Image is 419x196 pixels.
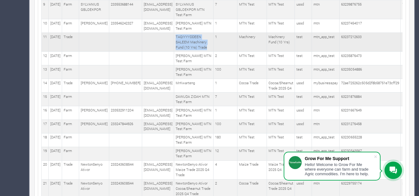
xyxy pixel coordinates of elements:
td: Farm [62,65,79,79]
td: [DATE] [49,106,62,120]
td: 63239876755 [340,0,401,19]
td: 2 [214,52,237,65]
td: mtn_app_test [312,33,340,52]
td: 17 [42,120,49,133]
td: [DATE] [49,133,62,147]
td: [EMAIL_ADDRESS][DOMAIN_NAME] [142,106,174,120]
td: [PERSON_NAME] [79,106,109,120]
td: ussd [295,79,312,93]
td: Maize Trade 2025 Q4 [267,160,295,179]
td: [PERSON_NAME] [79,19,109,33]
td: [DATE] [49,0,62,19]
td: 233532911204 [109,106,142,120]
td: mtn_app_test [312,93,340,106]
td: mtn_app_test [312,52,340,65]
td: Farm [62,93,79,106]
td: mtn_app_test [312,147,340,160]
td: test [295,147,312,160]
td: 7 [214,93,237,106]
td: 19 [42,147,49,160]
td: 11 [42,33,49,52]
td: Farm [62,106,79,120]
td: Maize Trade [237,160,267,179]
td: MTN Test [267,106,295,120]
td: [PERSON_NAME] MTN Test Farm [174,52,214,65]
td: [DATE] [49,120,62,133]
td: Trade [62,33,79,52]
td: DAWUDA ZIDAH MTN Test Farm [174,93,214,106]
td: Farm [62,52,79,65]
td: [DATE] [49,33,62,52]
td: [DATE] [49,147,62,160]
td: MTN Test [267,120,295,133]
td: [PERSON_NAME] MTN Test Farm [174,147,214,160]
td: [PHONE_NUMBER] [109,79,142,93]
td: MTN Test [267,0,295,19]
td: 20 [42,160,49,179]
td: 1 [214,33,237,52]
td: [PERSON_NAME] MTN Test Farm [174,106,214,120]
div: Hello! Welcome to Grow For Me where everyone can farm and trade Agric commodities. I'm here to help. [305,162,374,176]
td: [EMAIL_ADDRESS][DOMAIN_NAME] [142,19,174,33]
td: mtn [312,0,340,19]
td: NewtonSenyo Ativor Maize Trade 2025 Q4 Trade [174,160,214,179]
td: Trade [62,79,79,93]
td: Cocoa Trade [237,79,267,93]
td: [DATE] [49,52,62,65]
td: mtn_app_test [312,133,340,147]
td: 100.00 [401,120,417,133]
td: MTN Test [237,120,267,133]
div: Grow For Me Support [305,156,374,161]
td: [PERSON_NAME] MTN Test Farm [174,133,214,147]
td: 63231276458 [340,120,401,133]
td: test [295,93,312,106]
td: MTN Test [237,0,267,19]
td: NewtonSenyo Ativor [79,160,109,179]
td: Cocoa/Shearnut Trade 2025 Q4 [267,79,295,93]
td: [PERSON_NAME] MTN Test Farm [174,120,214,133]
td: SYLVANIUS GBLOEKPOR MTN Test Farm [174,0,214,19]
td: 12 [214,147,237,160]
td: mtn [312,106,340,120]
td: MrKwarteng [174,79,214,93]
td: 100 [214,120,237,133]
td: Farm [62,120,79,133]
td: 9 [42,0,49,19]
td: MTN Test [237,19,267,33]
td: 63230655228 [340,133,401,147]
td: 63231876884 [340,93,401,106]
td: 72ae725262c505d2f8b58751e73cff29 [340,79,401,93]
td: mybusinesspay [312,79,340,93]
td: SYLVANIUS GBLOEKPOR [79,0,109,19]
td: MTN Test [267,93,295,106]
td: test [295,33,312,52]
td: [DATE] [49,65,62,79]
td: test [295,65,312,79]
td: Farm [62,19,79,33]
td: ussd [295,0,312,19]
td: [EMAIL_ADDRESS][DOMAIN_NAME] [142,79,174,93]
td: MTN Test [267,19,295,33]
td: 18 [42,133,49,147]
td: 233553688144 [109,0,142,19]
td: Farm [62,0,79,19]
td: [EMAIL_ADDRESS][DOMAIN_NAME] [142,120,174,133]
td: MTN Test [267,52,295,65]
td: 63231667649 [340,106,401,120]
td: [DATE] [49,79,62,93]
td: mtn [312,19,340,33]
td: 7 [214,0,237,19]
td: 100 [214,65,237,79]
td: [DATE] [49,93,62,106]
td: [PERSON_NAME] MTN Test Farm [174,19,214,33]
td: 1.00 [401,19,417,33]
td: Machinery [237,33,267,52]
td: 12 [42,52,49,65]
td: TAQIYYYDDEEN SALEEM Machinery Fund (10 Yrs) Trade [174,33,214,52]
td: MTN Test [237,65,267,79]
td: 233243608544 [109,160,142,179]
td: MTN Test [267,147,295,160]
td: MTN Test [267,65,295,79]
td: 1 [214,19,237,33]
td: 63237212633 [340,33,401,52]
